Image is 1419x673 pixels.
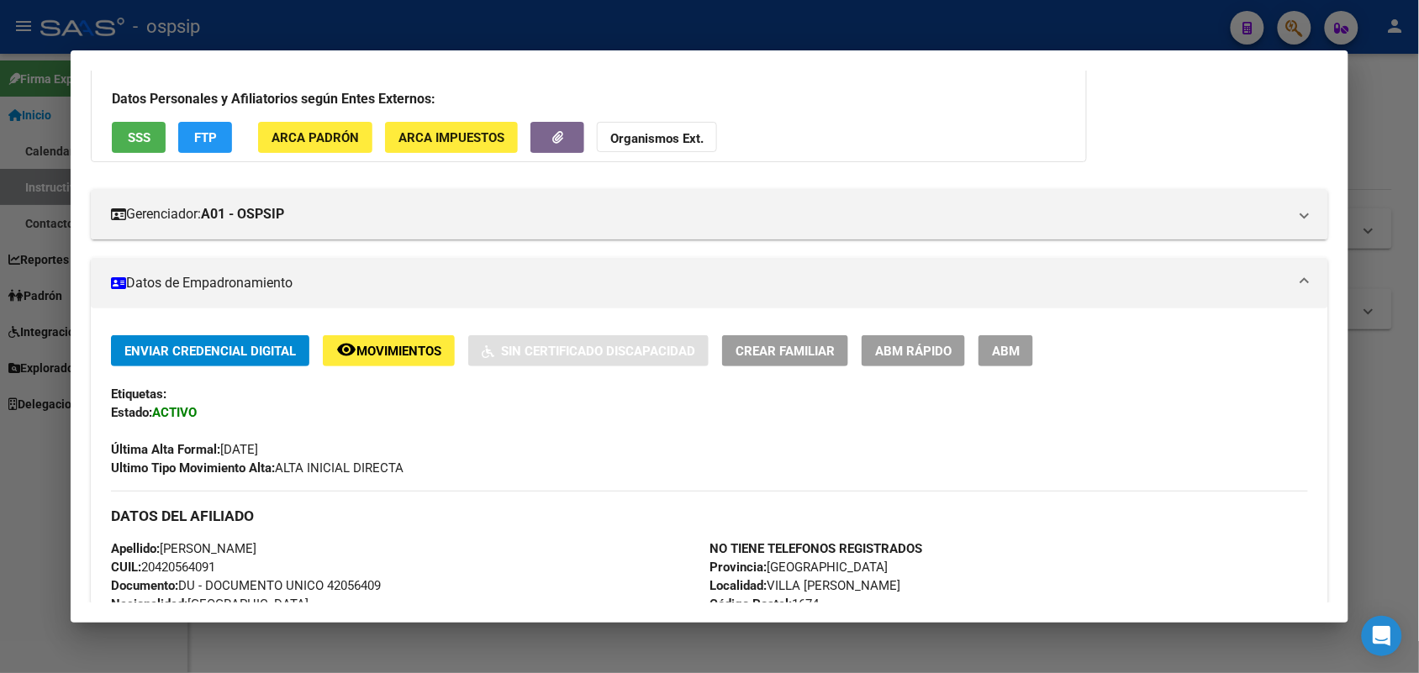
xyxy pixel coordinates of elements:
span: 20420564091 [111,560,215,575]
span: Crear Familiar [736,344,835,359]
strong: Localidad: [709,578,767,593]
strong: NO TIENE TELEFONOS REGISTRADOS [709,541,922,556]
button: SSS [112,122,166,153]
button: FTP [178,122,232,153]
button: Crear Familiar [722,335,848,366]
mat-panel-title: Datos de Empadronamiento [111,273,1287,293]
button: ABM [979,335,1033,366]
button: ARCA Padrón [258,122,372,153]
span: ARCA Impuestos [398,130,504,145]
button: Sin Certificado Discapacidad [468,335,709,366]
strong: Estado: [111,405,152,420]
span: FTP [194,130,217,145]
span: SSS [128,130,150,145]
span: ABM [992,344,1020,359]
span: VILLA [PERSON_NAME] [709,578,900,593]
button: Enviar Credencial Digital [111,335,309,366]
strong: Etiquetas: [111,386,166,402]
strong: Nacionalidad: [111,597,187,612]
button: Movimientos [323,335,455,366]
strong: Provincia: [709,560,767,575]
span: ARCA Padrón [272,130,359,145]
span: ALTA INICIAL DIRECTA [111,460,404,476]
span: ABM Rápido [875,344,952,359]
strong: CUIL: [111,560,141,575]
strong: Código Postal: [709,597,792,612]
h3: Datos Personales y Afiliatorios según Entes Externos: [112,89,1066,109]
h3: DATOS DEL AFILIADO [111,507,1307,525]
strong: Documento: [111,578,178,593]
strong: Organismos Ext. [610,131,704,146]
mat-expansion-panel-header: Datos de Empadronamiento [91,258,1327,308]
button: ARCA Impuestos [385,122,518,153]
mat-expansion-panel-header: Gerenciador:A01 - OSPSIP [91,189,1327,239]
span: [DATE] [111,442,258,457]
span: DU - DOCUMENTO UNICO 42056409 [111,578,381,593]
mat-icon: remove_red_eye [336,339,356,360]
span: [PERSON_NAME] [111,541,256,556]
span: [GEOGRAPHIC_DATA] [111,597,309,612]
span: Enviar Credencial Digital [124,344,296,359]
strong: Apellido: [111,541,160,556]
strong: Última Alta Formal: [111,442,220,457]
mat-panel-title: Gerenciador: [111,204,1287,224]
span: [GEOGRAPHIC_DATA] [709,560,888,575]
span: Movimientos [356,344,441,359]
strong: A01 - OSPSIP [201,204,284,224]
button: Organismos Ext. [597,122,717,153]
button: ABM Rápido [862,335,965,366]
strong: ACTIVO [152,405,197,420]
div: Open Intercom Messenger [1362,616,1402,656]
span: 1674 [709,597,819,612]
strong: Ultimo Tipo Movimiento Alta: [111,460,275,476]
span: Sin Certificado Discapacidad [501,344,695,359]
